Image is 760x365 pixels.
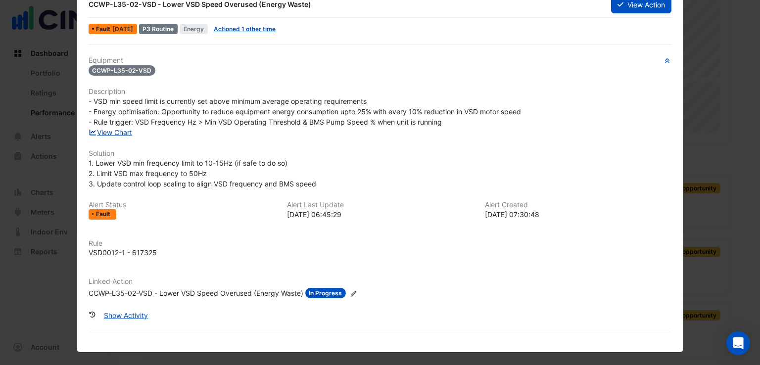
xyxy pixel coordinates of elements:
[485,209,671,220] div: [DATE] 07:30:48
[89,239,672,248] h6: Rule
[96,26,112,32] span: Fault
[287,201,474,209] h6: Alert Last Update
[112,25,133,33] span: Thu 13-Mar-2025 06:45 AEDT
[89,97,521,126] span: - VSD min speed limit is currently set above minimum average operating requirements - Energy opti...
[726,331,750,355] div: Open Intercom Messenger
[89,247,157,258] div: VSD0012-1 - 617325
[89,88,672,96] h6: Description
[89,159,316,188] span: 1. Lower VSD min frequency limit to 10-15Hz (if safe to do so) 2. Limit VSD max frequency to 50Hz...
[89,277,672,286] h6: Linked Action
[350,290,357,297] fa-icon: Edit Linked Action
[89,201,275,209] h6: Alert Status
[139,24,178,34] div: P3 Routine
[89,128,133,137] a: View Chart
[89,65,156,76] span: CCWP-L35-02-VSD
[96,211,112,217] span: Fault
[97,307,154,324] button: Show Activity
[89,288,303,298] div: CCWP-L35-02-VSD - Lower VSD Speed Overused (Energy Waste)
[214,25,276,33] a: Actioned 1 other time
[485,201,671,209] h6: Alert Created
[89,56,672,65] h6: Equipment
[287,209,474,220] div: [DATE] 06:45:29
[180,24,208,34] span: Energy
[89,149,672,158] h6: Solution
[305,288,346,298] span: In Progress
